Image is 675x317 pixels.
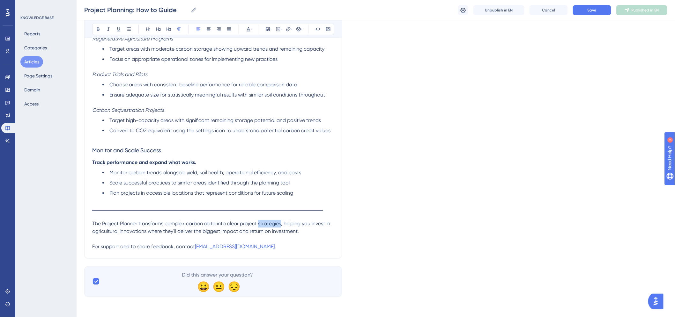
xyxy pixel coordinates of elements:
[195,243,275,249] a: [EMAIL_ADDRESS][DOMAIN_NAME]
[20,56,43,68] button: Articles
[109,190,293,196] span: Plan projects in accessible locations that represent conditions for future scaling
[92,36,173,42] em: Regenerative Agriculture Programs
[228,281,238,292] div: 😔
[109,117,321,123] span: Target high-capacity areas with significant remaining storage potential and positive trends
[530,5,568,15] button: Cancel
[648,292,667,311] iframe: UserGuiding AI Assistant Launcher
[44,3,46,8] div: 3
[109,169,301,176] span: Monitor carbon trends alongside yield, soil health, operational efficiency, and costs
[92,220,331,234] span: The Project Planner transforms complex carbon data into clear project strategies, helping you inv...
[473,5,524,15] button: Unpublish in EN
[212,281,223,292] div: 😐
[573,5,611,15] button: Save
[92,107,164,113] em: Carbon Sequestration Projects
[20,28,44,40] button: Reports
[182,271,253,279] span: Did this answer your question?
[275,243,276,249] span: .
[15,2,40,9] span: Need Help?
[20,84,44,96] button: Domain
[109,46,324,52] span: Target areas with moderate carbon storage showing upward trends and remaining capacity
[84,5,188,14] input: Article Name
[109,92,325,98] span: Ensure adequate size for statistically meaningful results with similar soil conditions throughout
[20,15,54,20] div: KNOWLEDGE BASE
[109,82,297,88] span: Choose areas with consistent baseline performance for reliable comparison data
[109,127,330,133] span: Convert to CO2 equivalent using the settings icon to understand potential carbon credit values
[616,5,667,15] button: Published in EN
[485,8,513,13] span: Unpublish in EN
[20,98,42,110] button: Access
[92,71,147,77] em: Product Trials and Pilots
[92,243,195,249] span: For support and to share feedback, contact
[109,180,290,186] span: Scale successful practices to similar areas identified through the planning tool
[92,147,161,154] span: Monitor and Scale Success
[632,8,659,13] span: Published in EN
[20,70,56,82] button: Page Settings
[542,8,555,13] span: Cancel
[109,56,278,62] span: Focus on appropriate operational zones for implementing new practices
[588,8,597,13] span: Save
[20,42,51,54] button: Categories
[197,281,207,292] div: 😀
[92,159,196,165] strong: Track performance and expand what works.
